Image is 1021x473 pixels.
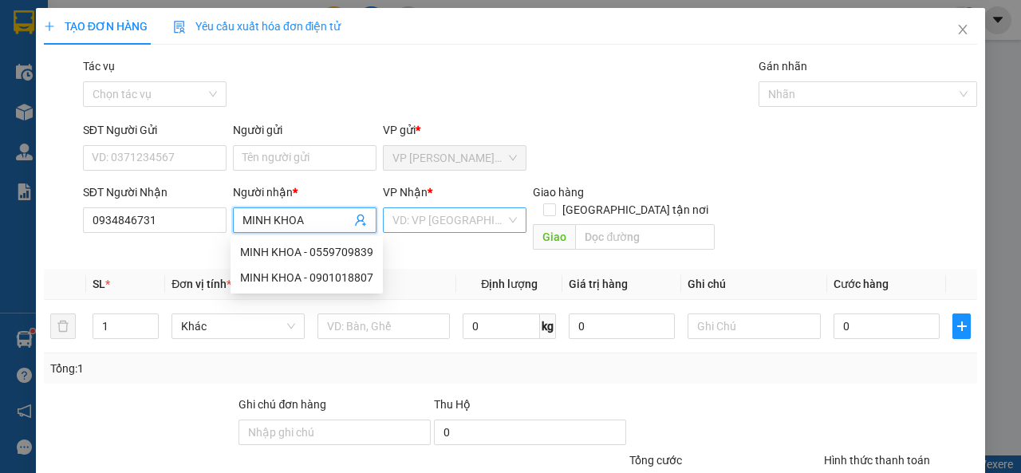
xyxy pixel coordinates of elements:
[233,183,376,201] div: Người nhận
[50,360,396,377] div: Tổng: 1
[173,21,186,34] img: icon
[240,243,373,261] div: MINH KHOA - 0559709839
[629,454,682,467] span: Tổng cước
[6,31,148,61] span: VP [PERSON_NAME] ([GEOGRAPHIC_DATA]) -
[38,104,211,119] span: BA SI
[533,224,575,250] span: Giao
[173,20,341,33] span: Yêu cầu xuất hóa đơn điện tử
[93,278,105,290] span: SL
[44,20,148,33] span: TẠO ĐƠN HÀNG
[70,104,211,119] span: K BAO CHẾT + K BAO KD
[238,398,326,411] label: Ghi chú đơn hàng
[759,60,807,73] label: Gán nhãn
[688,313,821,339] input: Ghi Chú
[940,8,985,53] button: Close
[317,313,451,339] input: VD: Bàn, Ghế
[383,121,526,139] div: VP gửi
[834,278,889,290] span: Cước hàng
[956,23,969,36] span: close
[952,313,971,339] button: plus
[569,313,675,339] input: 0
[238,420,431,445] input: Ghi chú đơn hàng
[6,86,114,101] span: 0939682636 -
[44,21,55,32] span: plus
[6,31,233,61] p: GỬI:
[85,86,114,101] span: HIÊN
[53,9,185,24] strong: BIÊN NHẬN GỬI HÀNG
[83,121,227,139] div: SĐT Người Gửi
[6,104,211,119] span: GIAO:
[6,69,233,84] p: NHẬN:
[434,398,471,411] span: Thu Hộ
[383,186,428,199] span: VP Nhận
[181,314,295,338] span: Khác
[231,265,383,290] div: MINH KHOA - 0901018807
[575,224,714,250] input: Dọc đường
[83,60,115,73] label: Tác vụ
[354,214,367,227] span: user-add
[240,269,373,286] div: MINH KHOA - 0901018807
[171,278,231,290] span: Đơn vị tính
[83,183,227,201] div: SĐT Người Nhận
[50,313,76,339] button: delete
[233,121,376,139] div: Người gửi
[824,454,930,467] label: Hình thức thanh toán
[556,201,715,219] span: [GEOGRAPHIC_DATA] tận nơi
[392,146,517,170] span: VP Trần Phú (Hàng)
[540,313,556,339] span: kg
[45,69,155,84] span: VP Trà Vinh (Hàng)
[953,320,970,333] span: plus
[569,278,628,290] span: Giá trị hàng
[681,269,827,300] th: Ghi chú
[231,239,383,265] div: MINH KHOA - 0559709839
[533,186,584,199] span: Giao hàng
[481,278,538,290] span: Định lượng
